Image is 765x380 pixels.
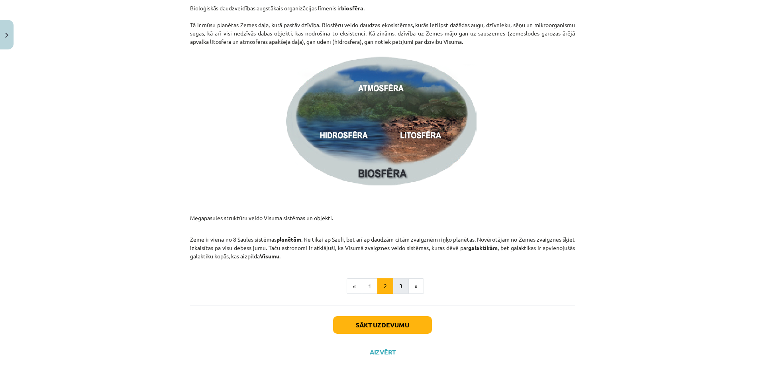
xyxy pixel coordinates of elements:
button: Aizvērt [367,348,398,356]
nav: Page navigation example [190,278,575,294]
strong: planētām [277,236,301,243]
img: icon-close-lesson-0947bae3869378f0d4975bcd49f059093ad1ed9edebbc8119c70593378902aed.svg [5,33,8,38]
button: Sākt uzdevumu [333,316,432,334]
button: 3 [393,278,409,294]
strong: galaktikām [468,244,498,251]
button: 2 [377,278,393,294]
button: « [347,278,362,294]
p: Zeme ir viena no 8 Saules sistēmas . Ne tikai ap Sauli, bet arī ap daudzām citām zvaigznēm riņķo ... [190,227,575,260]
strong: Visumu [260,252,279,260]
p: Megapasules struktūru veido Visuma sistēmas un objekti. [190,197,575,222]
button: » [408,278,424,294]
button: 1 [362,278,378,294]
strong: biosfēra [341,4,363,12]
